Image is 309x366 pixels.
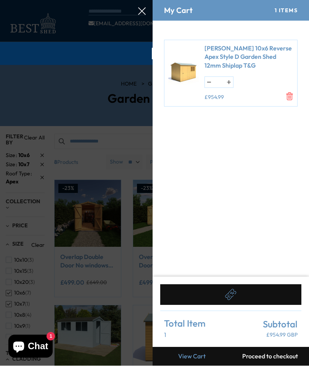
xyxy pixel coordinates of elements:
input: Quantity for Lewis 10x6 Reverse Apex Style D Garden Shed 12mm Shiplap T&amp;G [213,77,225,88]
p: 1 [164,331,206,339]
a: View Cart [153,347,231,366]
p: £954.99 GBP [263,332,298,339]
ins: £954.99 [204,94,224,102]
div: 1 Items [275,8,298,14]
a: Remove Lewis 10x6 Reverse Apex Style D Garden Shed 12mm Shiplap T&G [286,93,293,100]
inbox-online-store-chat: Shopify online store chat [6,335,55,360]
button: Proceed to checkout [231,347,309,366]
span: Total Item [164,319,206,328]
span: Subtotal [263,320,298,329]
a: [PERSON_NAME] 10x6 Reverse Apex Style D Garden Shed 12mm Shiplap T&G [204,44,293,70]
h4: My Cart [164,6,193,15]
